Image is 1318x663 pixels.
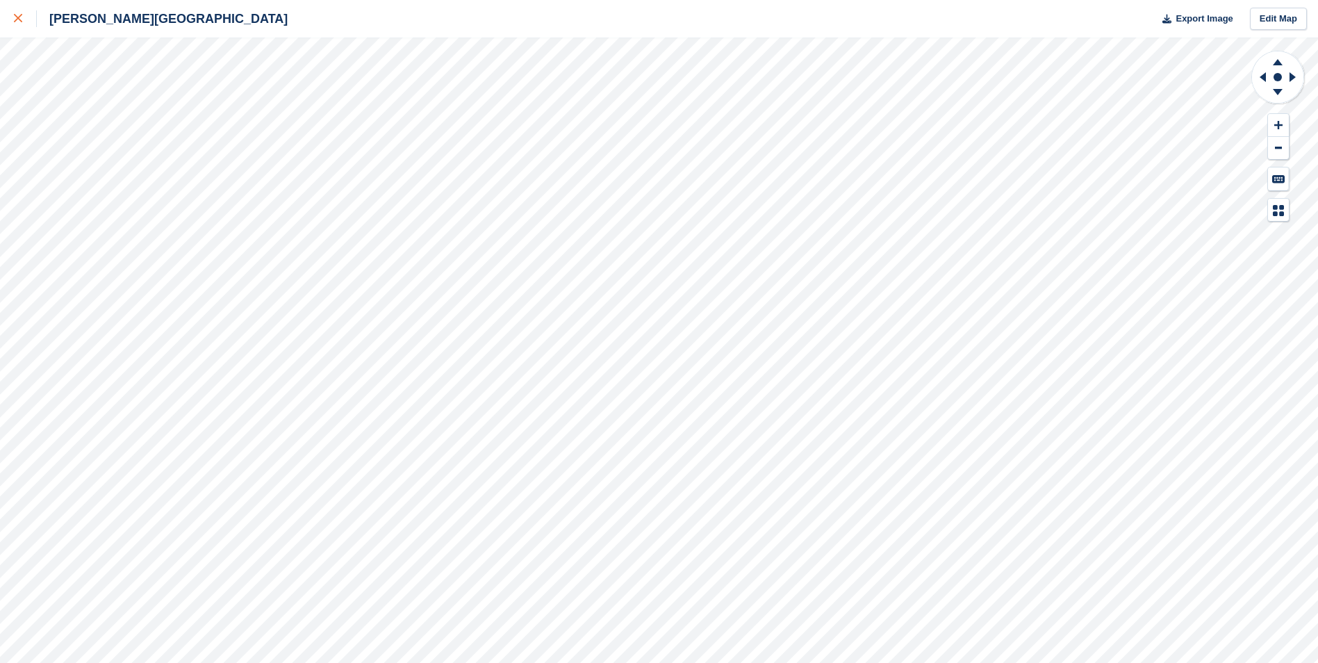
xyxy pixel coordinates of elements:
div: [PERSON_NAME][GEOGRAPHIC_DATA] [37,10,288,27]
span: Export Image [1176,12,1233,26]
button: Zoom In [1268,114,1289,137]
a: Edit Map [1250,8,1307,31]
button: Zoom Out [1268,137,1289,160]
button: Map Legend [1268,199,1289,222]
button: Keyboard Shortcuts [1268,167,1289,190]
button: Export Image [1154,8,1233,31]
